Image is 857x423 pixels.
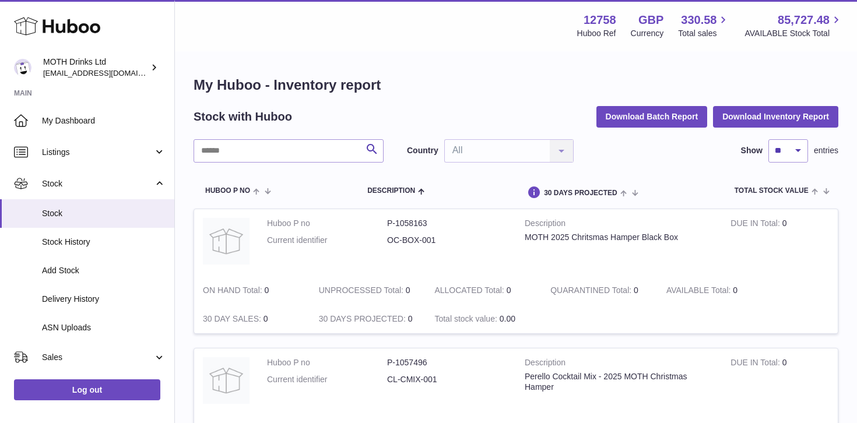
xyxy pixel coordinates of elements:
[42,265,166,276] span: Add Stock
[814,145,838,156] span: entries
[741,145,763,156] label: Show
[14,379,160,400] a: Log out
[42,294,166,305] span: Delivery History
[434,285,506,298] strong: ALLOCATED Total
[596,106,708,127] button: Download Batch Report
[584,12,616,28] strong: 12758
[577,28,616,39] div: Huboo Ref
[42,322,166,333] span: ASN Uploads
[434,314,499,326] strong: Total stock value
[310,305,426,333] td: 0
[203,314,264,326] strong: 30 DAY SALES
[203,357,250,404] img: product image
[367,187,415,195] span: Description
[426,276,542,305] td: 0
[203,218,250,265] img: product image
[681,12,716,28] span: 330.58
[666,285,733,298] strong: AVAILABLE Total
[525,357,713,371] strong: Description
[203,285,265,298] strong: ON HAND Total
[319,314,408,326] strong: 30 DAYS PROJECTED
[525,232,713,243] div: MOTH 2025 Chritsmas Hamper Black Box
[730,218,782,231] strong: DUE IN Total
[194,76,838,94] h1: My Huboo - Inventory report
[194,276,310,305] td: 0
[744,12,843,39] a: 85,727.48 AVAILABLE Stock Total
[267,374,387,385] dt: Current identifier
[722,209,838,276] td: 0
[205,187,250,195] span: Huboo P no
[267,218,387,229] dt: Huboo P no
[42,115,166,126] span: My Dashboard
[42,237,166,248] span: Stock History
[525,218,713,232] strong: Description
[194,109,292,125] h2: Stock with Huboo
[550,285,634,298] strong: QUARANTINED Total
[387,235,507,246] dd: OC-BOX-001
[744,28,843,39] span: AVAILABLE Stock Total
[658,276,774,305] td: 0
[310,276,426,305] td: 0
[43,57,148,79] div: MOTH Drinks Ltd
[634,285,638,295] span: 0
[778,12,830,28] span: 85,727.48
[500,314,515,323] span: 0.00
[525,371,713,393] div: Perello Cocktail Mix - 2025 MOTH Christmas Hamper
[42,208,166,219] span: Stock
[43,68,171,77] span: [EMAIL_ADDRESS][DOMAIN_NAME]
[638,12,663,28] strong: GBP
[42,147,153,158] span: Listings
[678,12,730,39] a: 330.58 Total sales
[730,358,782,370] strong: DUE IN Total
[713,106,838,127] button: Download Inventory Report
[387,357,507,368] dd: P-1057496
[319,285,406,298] strong: UNPROCESSED Total
[722,348,838,415] td: 0
[42,352,153,363] span: Sales
[14,59,31,76] img: orders@mothdrinks.com
[735,187,809,195] span: Total stock value
[42,178,153,189] span: Stock
[267,235,387,246] dt: Current identifier
[387,218,507,229] dd: P-1058163
[631,28,664,39] div: Currency
[407,145,438,156] label: Country
[678,28,730,39] span: Total sales
[267,357,387,368] dt: Huboo P no
[194,305,310,333] td: 0
[387,374,507,385] dd: CL-CMIX-001
[544,189,617,197] span: 30 DAYS PROJECTED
